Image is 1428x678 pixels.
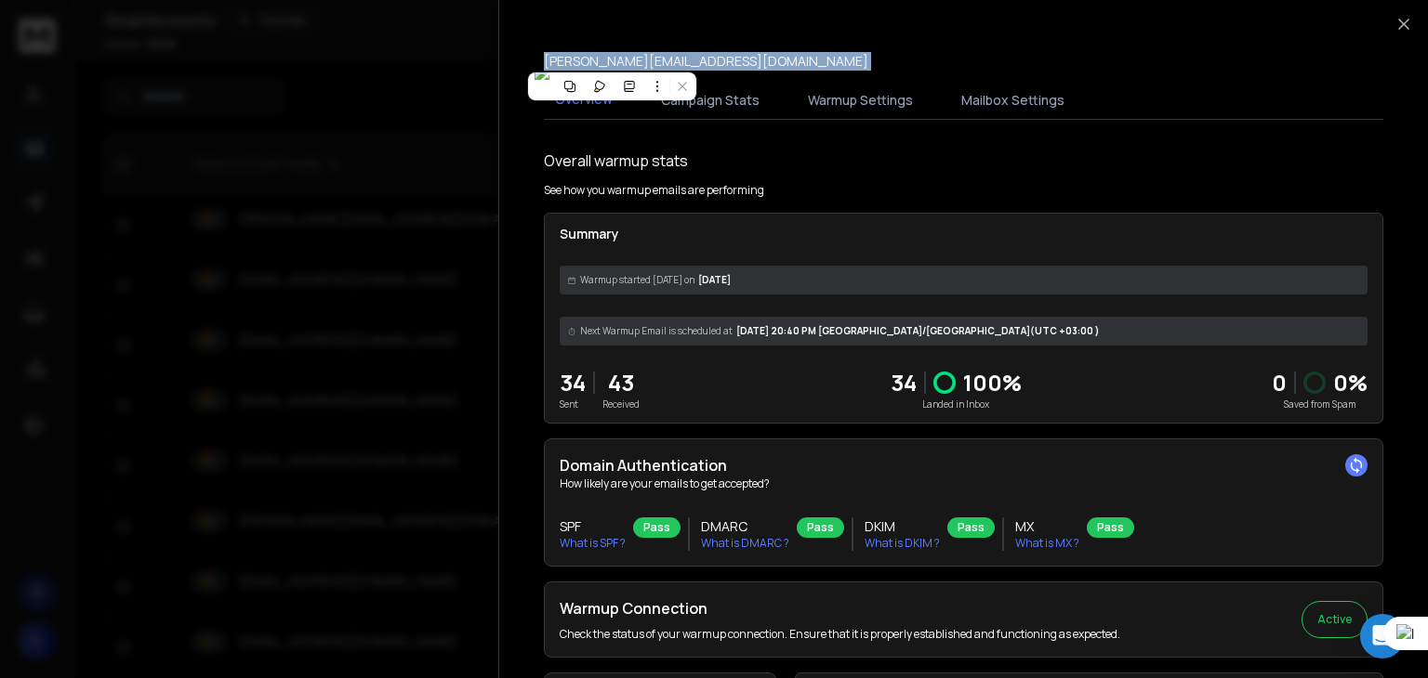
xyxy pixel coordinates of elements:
[891,368,917,398] p: 34
[580,273,694,287] span: Warmup started [DATE] on
[701,517,789,536] h3: DMARC
[560,225,1368,243] p: Summary
[560,536,626,551] p: What is SPF ?
[701,536,789,551] p: What is DMARC ?
[580,324,733,338] span: Next Warmup Email is scheduled at
[602,368,640,398] p: 43
[1272,398,1368,411] p: Saved from Spam
[560,398,586,411] p: Sent
[865,517,940,536] h3: DKIM
[1015,517,1079,536] h3: MX
[797,80,924,121] button: Warmup Settings
[1087,517,1134,538] div: Pass
[560,317,1368,346] div: [DATE] 20:40 PM [GEOGRAPHIC_DATA]/[GEOGRAPHIC_DATA] (UTC +03:00 )
[891,398,1022,411] p: Landed in Inbox
[865,536,940,551] p: What is DKIM ?
[544,150,688,172] h1: Overall warmup stats
[602,398,640,411] p: Received
[1360,614,1405,658] div: Open Intercom Messenger
[1302,601,1368,638] button: Active
[544,183,764,198] p: See how you warmup emails are performing
[963,368,1022,398] p: 100 %
[1272,367,1287,398] strong: 0
[560,266,1368,294] div: [DATE]
[560,454,1368,476] h2: Domain Authentication
[560,476,1368,491] p: How likely are your emails to get accepted?
[633,517,681,538] div: Pass
[560,597,1120,619] h2: Warmup Connection
[560,368,586,398] p: 34
[560,517,626,536] h3: SPF
[797,517,844,538] div: Pass
[1333,368,1368,398] p: 0 %
[544,52,868,71] p: [PERSON_NAME][EMAIL_ADDRESS][DOMAIN_NAME]
[560,627,1120,642] p: Check the status of your warmup connection. Ensure that it is properly established and functionin...
[950,80,1076,121] button: Mailbox Settings
[947,517,995,538] div: Pass
[650,80,771,121] button: Campaign Stats
[1015,536,1079,551] p: What is MX ?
